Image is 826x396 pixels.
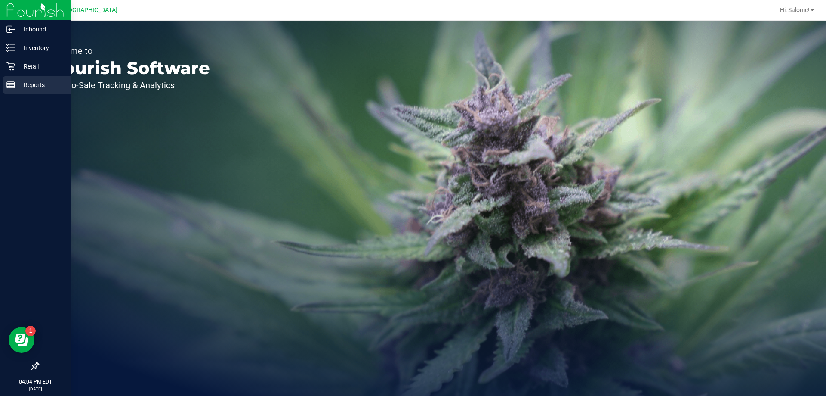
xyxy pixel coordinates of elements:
[15,43,67,53] p: Inventory
[15,24,67,34] p: Inbound
[780,6,810,13] span: Hi, Salome!
[59,6,117,14] span: [GEOGRAPHIC_DATA]
[25,326,36,336] iframe: Resource center unread badge
[6,62,15,71] inline-svg: Retail
[46,81,210,90] p: Seed-to-Sale Tracking & Analytics
[4,378,67,386] p: 04:04 PM EDT
[15,80,67,90] p: Reports
[4,386,67,392] p: [DATE]
[46,59,210,77] p: Flourish Software
[6,25,15,34] inline-svg: Inbound
[9,327,34,353] iframe: Resource center
[6,44,15,52] inline-svg: Inventory
[46,47,210,55] p: Welcome to
[15,61,67,72] p: Retail
[6,81,15,89] inline-svg: Reports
